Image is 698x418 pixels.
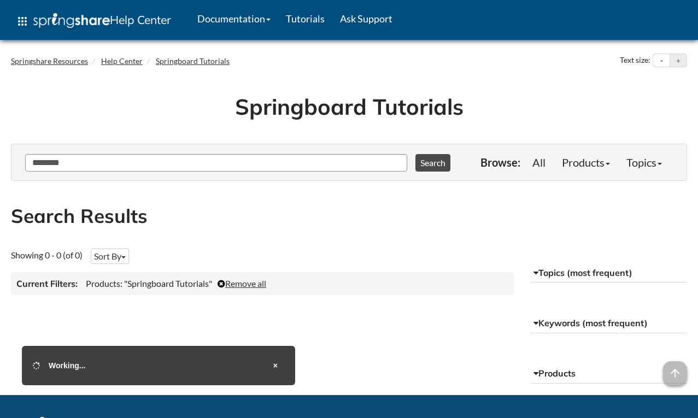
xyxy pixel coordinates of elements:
button: Topics (most frequent) [530,263,687,283]
button: Products [530,364,687,384]
a: Documentation [190,5,278,32]
p: Browse: [480,155,520,170]
a: Springshare Resources [11,56,88,66]
span: arrow_upward [663,361,687,385]
button: Sort By [91,249,129,264]
a: All [524,151,554,173]
span: Help Center [110,13,171,27]
h1: Springboard Tutorials [19,91,679,122]
button: Decrease text size [653,54,670,67]
h3: Current Filters [16,278,78,290]
a: Topics [618,151,670,173]
div: Text size: [618,54,653,68]
a: Springboard Tutorials [156,56,230,66]
span: Showing 0 - 0 (of 0) [11,250,83,260]
a: Help Center [101,56,143,66]
span: Working... [49,361,85,370]
a: arrow_upward [663,362,687,375]
img: Springshare [33,13,110,28]
span: "Springboard Tutorials" [124,278,212,289]
span: apps [16,15,29,28]
a: Tutorials [278,5,332,32]
a: Products [554,151,618,173]
span: Products: [86,278,122,289]
a: Remove all [218,278,266,289]
button: Search [415,154,450,172]
button: Increase text size [670,54,687,67]
a: apps Help Center [8,5,179,38]
h2: Search Results [11,203,687,229]
a: Ask Support [332,5,400,32]
button: Close [267,357,284,374]
button: Keywords (most frequent) [530,314,687,333]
